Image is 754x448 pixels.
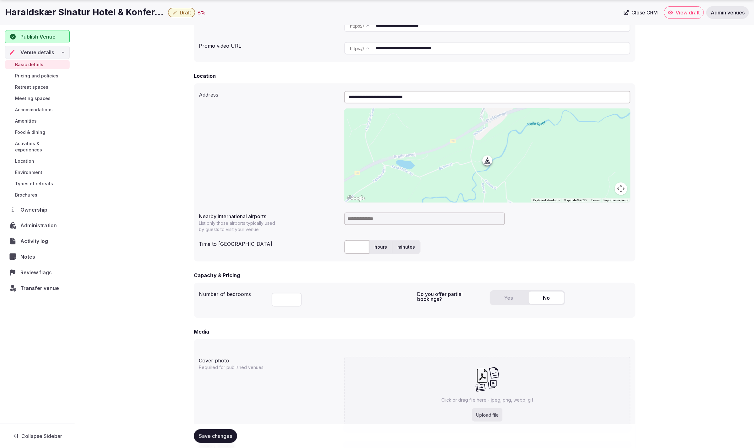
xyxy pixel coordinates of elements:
button: No [529,292,564,304]
a: Accommodations [5,105,70,114]
a: Admin venues [706,6,749,19]
span: Venue details [20,49,54,56]
label: Do you offer partial bookings? [417,292,485,302]
span: Transfer venue [20,284,59,292]
span: Accommodations [15,107,53,113]
span: Save changes [199,433,232,439]
div: Upload file [472,408,502,422]
div: Number of bedrooms [199,288,267,298]
span: Collapse Sidebar [21,433,62,439]
a: Pricing and policies [5,71,70,80]
button: Publish Venue [5,30,70,43]
span: Retreat spaces [15,84,48,90]
a: Amenities [5,117,70,125]
a: Basic details [5,60,70,69]
a: Activities & experiences [5,139,70,154]
span: Amenities [15,118,37,124]
span: Pricing and policies [15,73,58,79]
button: 8% [198,9,206,16]
span: Brochures [15,192,37,198]
span: Publish Venue [20,33,56,40]
a: Food & dining [5,128,70,137]
span: Activities & experiences [15,140,67,153]
button: Collapse Sidebar [5,429,70,443]
a: Notes [5,250,70,263]
a: Ownership [5,203,70,216]
span: Meeting spaces [15,95,50,102]
span: Close CRM [631,9,658,16]
span: Review flags [20,269,54,276]
div: Cover photo [199,354,339,364]
a: Brochures [5,191,70,199]
a: Administration [5,219,70,232]
a: Close CRM [620,6,661,19]
span: Food & dining [15,129,45,135]
a: Retreat spaces [5,83,70,92]
a: Activity log [5,235,70,248]
h2: Media [194,328,209,335]
span: Activity log [20,237,50,245]
a: Environment [5,168,70,177]
a: View draft [664,6,704,19]
div: 8 % [198,9,206,16]
p: Required for published venues [199,364,279,371]
h1: Haraldskær Sinatur Hotel & Konference [5,6,166,18]
span: View draft [676,9,700,16]
button: Transfer venue [5,282,70,295]
span: Environment [15,169,42,176]
a: Meeting spaces [5,94,70,103]
span: Draft [180,9,191,16]
a: Types of retreats [5,179,70,188]
span: Administration [20,222,59,229]
button: Save changes [194,429,237,443]
span: Notes [20,253,38,261]
p: Click or drag file here - jpeg, png, webp, gif [442,397,534,403]
span: Basic details [15,61,43,68]
button: Yes [491,292,526,304]
span: Ownership [20,206,50,213]
span: Admin venues [711,9,745,16]
span: Location [15,158,34,164]
button: Draft [168,8,195,17]
a: Review flags [5,266,70,279]
a: Location [5,157,70,166]
span: Types of retreats [15,181,53,187]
